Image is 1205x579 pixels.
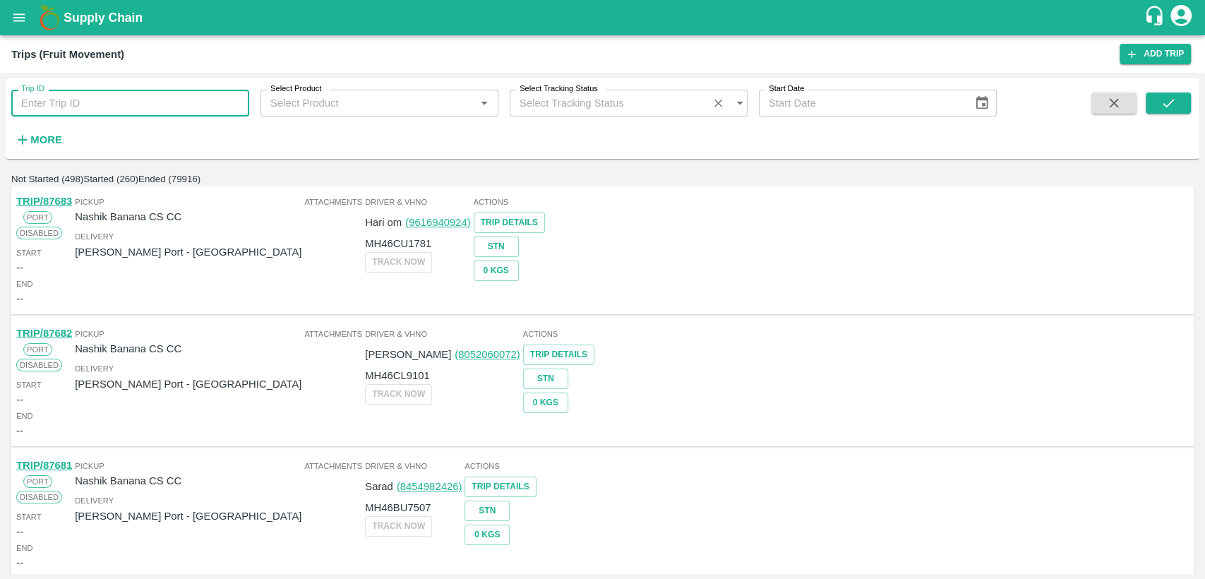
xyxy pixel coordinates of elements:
button: 0 Kgs [523,393,568,413]
button: Started (260) [83,174,138,184]
strong: More [30,134,62,145]
span: End [16,280,33,288]
span: End [16,544,33,552]
div: account of current user [1168,3,1194,32]
span: Sarad [365,481,393,492]
button: open drawer [3,1,35,34]
button: Open [731,94,749,112]
label: Select Tracking Status [520,83,598,95]
span: Disabled [16,491,62,503]
a: Trip Details [523,345,594,365]
button: Clear [706,91,731,116]
a: Add Trip [1120,44,1191,64]
span: Port [23,343,52,356]
div: customer-support [1144,5,1168,30]
span: Pickup [75,330,104,338]
span: Actions [464,462,499,470]
a: STN [464,501,510,521]
p: Nashik Banana CS CC [75,341,301,357]
input: Select Product [265,94,471,112]
div: -- [16,392,44,407]
div: -- [16,423,44,438]
div: -- [16,555,44,571]
button: 0 Kgs [474,261,519,281]
span: Delivery [75,232,114,241]
a: STN [523,369,568,389]
p: Nashik Banana CS CC [75,473,301,489]
span: Attachments [304,462,362,470]
a: TRIP/87681 [16,460,72,471]
span: Start [16,249,41,257]
a: (8052060072) [455,349,520,360]
p: Nashik Banana CS CC [75,209,301,225]
a: (9616940924) [405,217,470,228]
p: MH46CU1781 [365,236,464,251]
button: More [11,128,66,152]
a: STN [474,237,519,257]
span: Delivery [75,364,114,373]
div: -- [16,524,44,539]
p: [PERSON_NAME] Port - [GEOGRAPHIC_DATA] [75,508,301,524]
span: Pickup [75,198,104,206]
div: -- [16,291,44,306]
label: Start Date [769,83,804,95]
span: Pickup [75,462,104,470]
a: Supply Chain [64,8,1144,28]
b: Supply Chain [64,11,143,25]
span: Delivery [75,496,114,505]
input: Select Tracking Status [510,90,702,117]
a: TRIP/87683 [16,196,72,207]
p: [PERSON_NAME] Port - [GEOGRAPHIC_DATA] [75,244,301,260]
div: Trips (Fruit Movement) [11,45,124,64]
span: Actions [474,198,508,206]
span: End [16,412,33,420]
a: (8454982426) [397,481,462,492]
span: [PERSON_NAME] [365,349,451,360]
button: Choose date [969,90,995,117]
a: Trip Details [464,477,536,497]
span: Port [23,475,52,488]
img: logo [35,4,64,32]
button: Ended (79916) [138,174,200,184]
span: Hari om [365,217,402,228]
span: Disabled [16,359,62,371]
span: Start [16,381,41,389]
span: Start [16,513,41,521]
span: Driver & VHNo [365,462,427,470]
p: [PERSON_NAME] Port - [GEOGRAPHIC_DATA] [75,376,301,392]
span: Attachments [304,198,362,206]
input: Enter Trip ID [11,90,249,117]
span: Port [23,211,52,224]
span: Disabled [16,227,62,239]
p: MH46BU7507 [365,500,456,515]
div: -- [16,260,44,275]
button: Not Started (498) [11,174,83,184]
p: MH46CL9101 [365,368,515,383]
input: Start Date [759,90,963,117]
span: Attachments [304,330,362,338]
button: Open [475,94,493,112]
label: Trip ID [21,83,44,95]
span: Driver & VHNo [365,330,427,338]
a: Trip Details [474,213,545,233]
span: Driver & VHNo [365,198,427,206]
a: TRIP/87682 [16,328,72,339]
label: Select Product [270,83,321,95]
button: 0 Kgs [464,525,510,545]
span: Actions [523,330,558,338]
